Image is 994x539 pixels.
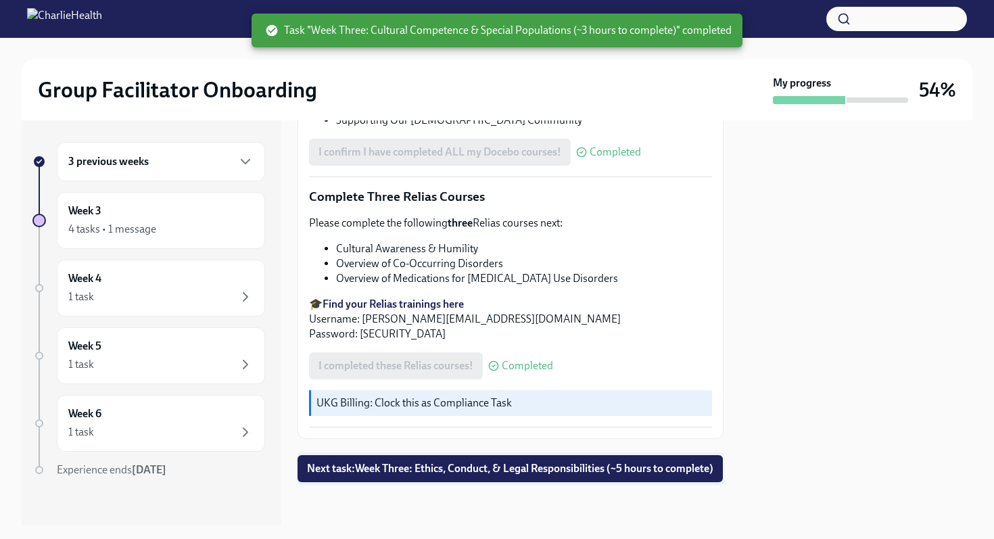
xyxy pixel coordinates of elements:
[68,339,101,354] h6: Week 5
[316,396,707,411] p: UKG Billing: Clock this as Compliance Task
[773,76,831,91] strong: My progress
[309,216,712,231] p: Please complete the following Relias courses next:
[309,297,712,342] p: 🎓 Username: [PERSON_NAME][EMAIL_ADDRESS][DOMAIN_NAME] Password: [SECURITY_DATA]
[336,256,712,271] li: Overview of Co-Occurring Disorders
[502,360,553,371] span: Completed
[57,463,166,476] span: Experience ends
[265,23,732,38] span: Task "Week Three: Cultural Competence & Special Populations (~3 hours to complete)" completed
[323,298,464,310] a: Find your Relias trainings here
[309,188,712,206] p: Complete Three Relias Courses
[448,216,473,229] strong: three
[68,406,101,421] h6: Week 6
[32,260,265,317] a: Week 41 task
[32,395,265,452] a: Week 61 task
[38,76,317,103] h2: Group Facilitator Onboarding
[132,463,166,476] strong: [DATE]
[590,147,641,158] span: Completed
[68,289,94,304] div: 1 task
[336,241,712,256] li: Cultural Awareness & Humility
[57,142,265,181] div: 3 previous weeks
[68,271,101,286] h6: Week 4
[68,425,94,440] div: 1 task
[32,327,265,384] a: Week 51 task
[27,8,102,30] img: CharlieHealth
[298,455,723,482] button: Next task:Week Three: Ethics, Conduct, & Legal Responsibilities (~5 hours to complete)
[68,222,156,237] div: 4 tasks • 1 message
[307,462,713,475] span: Next task : Week Three: Ethics, Conduct, & Legal Responsibilities (~5 hours to complete)
[68,357,94,372] div: 1 task
[68,204,101,218] h6: Week 3
[32,192,265,249] a: Week 34 tasks • 1 message
[919,78,956,102] h3: 54%
[68,154,149,169] h6: 3 previous weeks
[336,271,712,286] li: Overview of Medications for [MEDICAL_DATA] Use Disorders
